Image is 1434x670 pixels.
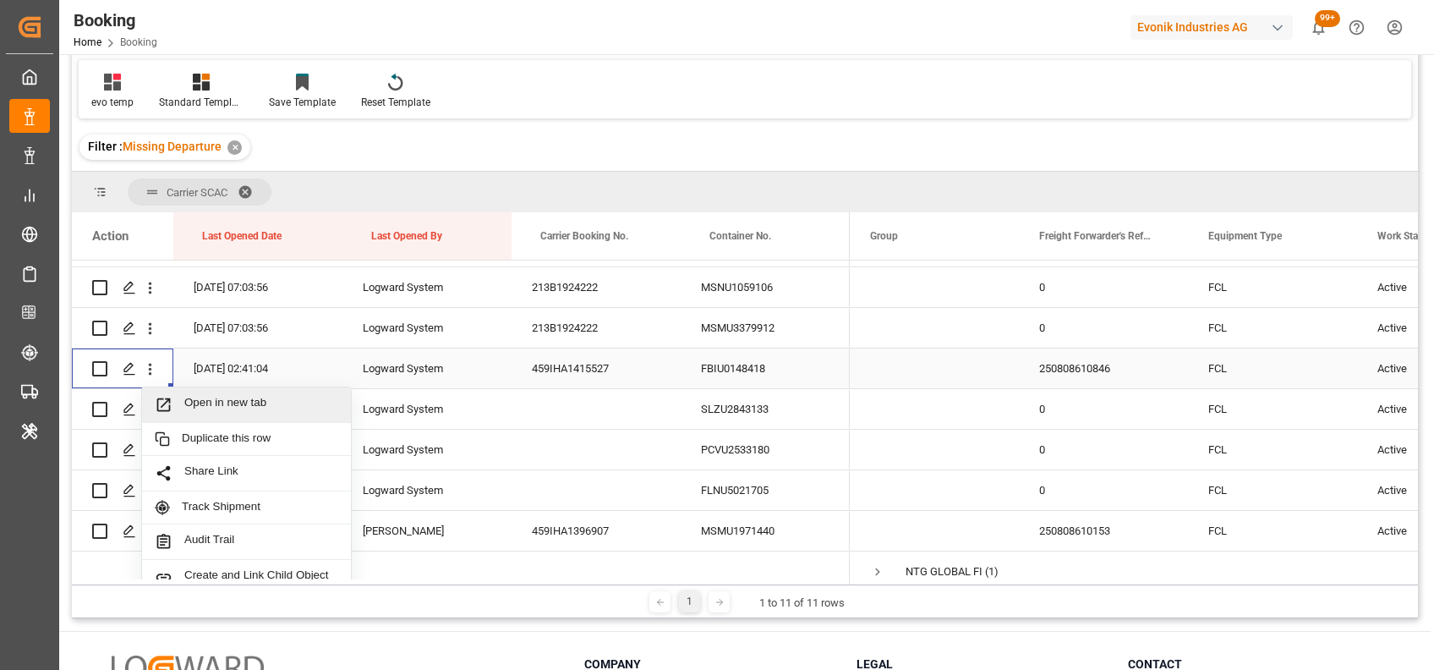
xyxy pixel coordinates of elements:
span: Missing Departure [123,140,222,153]
div: FCL [1188,389,1357,429]
div: [DATE] 07:03:56 [173,267,342,307]
div: Standard Templates [159,95,244,110]
div: FCL [1188,308,1357,348]
div: Logward System [342,470,512,510]
div: MSMU3379912 [681,308,850,348]
div: Logward System [342,308,512,348]
div: ✕ [227,140,242,155]
span: Work Status [1377,230,1432,242]
div: Press SPACE to select this row. [72,470,850,511]
div: FCL [1188,349,1357,388]
div: FBIU0148418 [681,349,850,388]
div: 459IHA1396907 [512,511,681,551]
span: 99+ [1315,10,1340,27]
div: FCL [1188,470,1357,510]
div: Press SPACE to select this row. [72,389,850,430]
div: 0 [1019,470,1188,510]
span: Carrier Booking No. [540,230,628,242]
span: Filter : [88,140,123,153]
span: Last Opened By [371,230,442,242]
div: SLZU2843133 [681,389,850,429]
div: [PERSON_NAME] [342,511,512,551]
div: 1 [679,591,700,612]
div: MSMU1971440 [681,511,850,551]
div: Evonik Industries AG [1130,15,1293,40]
div: 213B1924222 [512,308,681,348]
div: Press SPACE to select this row. [72,511,850,552]
div: NTG GLOBAL FINLAND OY [906,552,983,591]
div: Save Template [269,95,336,110]
div: 0 [1019,267,1188,307]
div: Press SPACE to select this row. [72,430,850,470]
span: Carrier SCAC [167,186,227,199]
div: 1 to 11 of 11 rows [759,595,845,612]
div: FCL [1188,267,1357,307]
div: FCL [1188,430,1357,470]
div: 0 [1019,430,1188,470]
button: Help Center [1338,8,1376,47]
div: FLNU5021705 [681,470,850,510]
div: Action [92,228,129,244]
div: [DATE] 02:41:04 [173,349,342,388]
div: 0 [1019,389,1188,429]
div: 213B1924222 [512,267,681,307]
div: Press SPACE to select this row. [72,308,850,349]
span: Group [870,230,898,242]
div: Booking [74,8,157,33]
span: (1) [985,552,999,591]
span: Last Opened Date [202,230,282,242]
div: 459IHA1415527 [512,349,681,388]
div: evo temp [91,95,134,110]
div: Press SPACE to select this row. [72,552,850,592]
span: Container No. [709,230,771,242]
a: Home [74,36,101,48]
div: Logward System [342,430,512,470]
div: 250808610153 [1019,511,1188,551]
span: Freight Forwarder's Reference No. [1039,230,1152,242]
div: Press SPACE to select this row. [72,267,850,308]
div: Press SPACE to select this row. [72,349,850,389]
div: [DATE] 07:03:56 [173,308,342,348]
div: Reset Template [361,95,430,110]
div: MSNU1059106 [681,267,850,307]
div: 0 [1019,308,1188,348]
div: Logward System [342,349,512,388]
div: Logward System [342,389,512,429]
div: Logward System [342,267,512,307]
button: show 339 new notifications [1300,8,1338,47]
div: 250808610846 [1019,349,1188,388]
div: FCL [1188,511,1357,551]
span: Equipment Type [1208,230,1282,242]
div: PCVU2533180 [681,430,850,470]
button: Evonik Industries AG [1130,11,1300,43]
